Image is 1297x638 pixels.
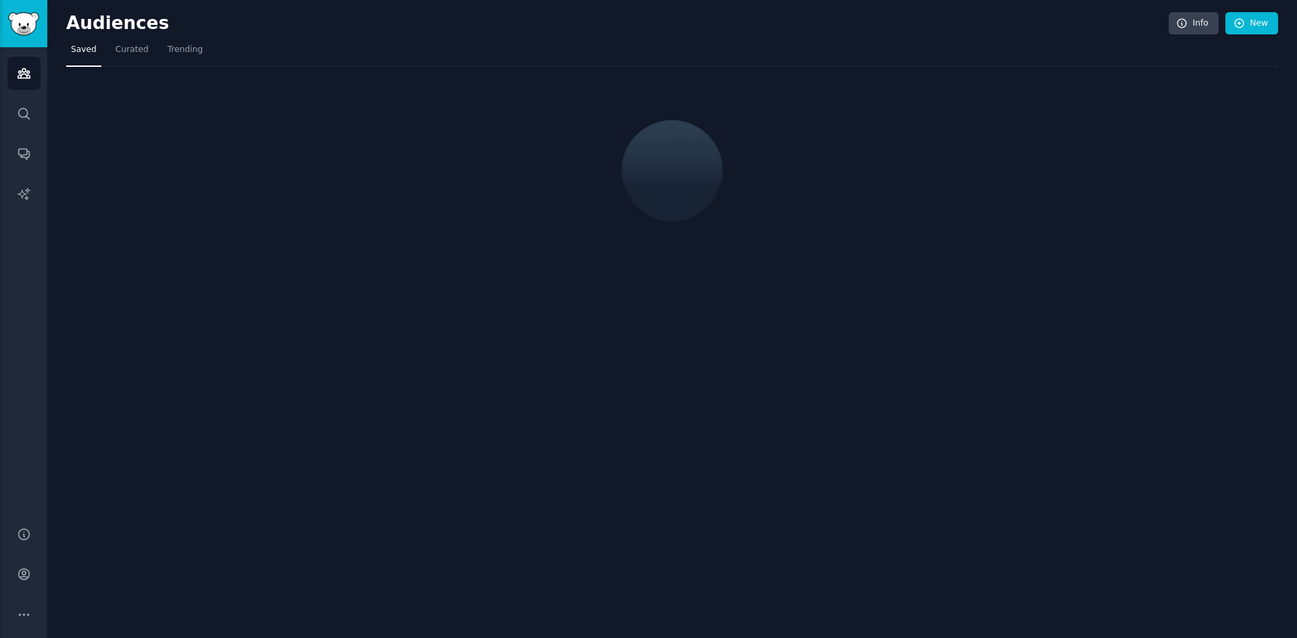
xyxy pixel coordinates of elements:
[66,13,1169,34] h2: Audiences
[66,39,101,67] a: Saved
[8,12,39,36] img: GummySearch logo
[168,44,203,56] span: Trending
[71,44,97,56] span: Saved
[1225,12,1278,35] a: New
[163,39,207,67] a: Trending
[116,44,149,56] span: Curated
[1169,12,1219,35] a: Info
[111,39,153,67] a: Curated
